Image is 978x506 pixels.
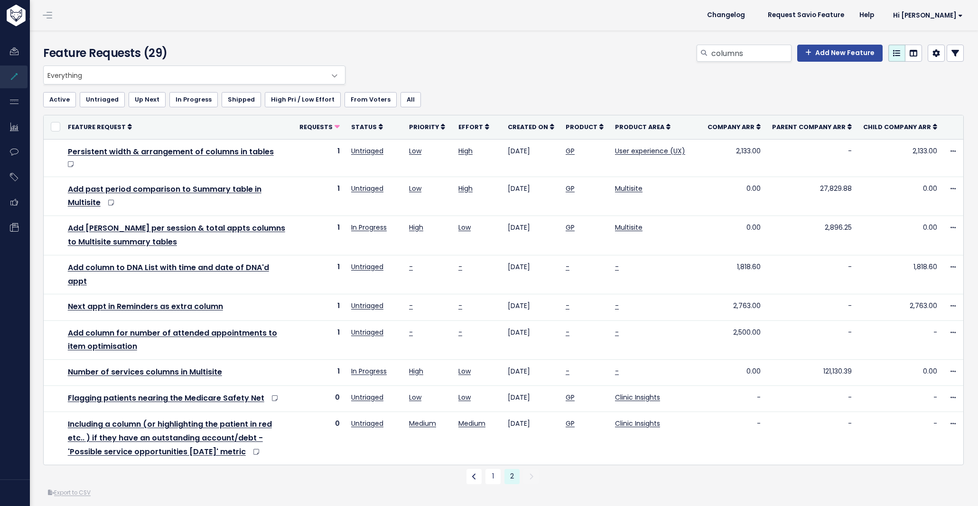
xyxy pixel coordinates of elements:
img: logo-white.9d6f32f41409.svg [4,5,78,26]
a: High [458,146,473,156]
a: Clinic Insights [615,419,660,428]
a: High [409,223,423,232]
span: Requests [299,123,333,131]
a: Low [409,184,421,193]
td: 2,500.00 [702,320,766,360]
span: Priority [409,123,439,131]
a: All [401,92,421,107]
a: Effort [458,122,489,131]
a: - [615,262,619,272]
td: - [702,386,766,412]
span: Feature Request [68,123,126,131]
td: 0.00 [702,360,766,386]
a: In Progress [351,223,387,232]
span: Child Company ARR [863,123,931,131]
td: 1,818.60 [702,255,766,294]
h4: Feature Requests (29) [43,45,341,62]
td: 1 [294,320,345,360]
a: - [458,301,462,310]
a: Untriaged [351,419,383,428]
td: 1 [294,294,345,320]
span: Product [566,123,597,131]
td: [DATE] [502,255,560,294]
a: Hi [PERSON_NAME] [882,8,970,23]
td: - [766,294,857,320]
a: Request Savio Feature [760,8,852,22]
td: 0 [294,386,345,412]
a: - [409,301,413,310]
a: Add column to DNA List with time and date of DNA'd appt [68,262,269,287]
span: Everything [43,66,345,84]
a: Low [458,393,471,402]
span: Created On [508,123,548,131]
td: - [766,412,857,465]
td: 1 [294,216,345,255]
a: High [409,366,423,376]
td: 2,133.00 [702,139,766,177]
a: Untriaged [80,92,125,107]
a: Low [409,393,421,402]
a: High [458,184,473,193]
td: 0.00 [702,216,766,255]
span: Parent Company ARR [772,123,846,131]
span: Status [351,123,377,131]
a: Add past period comparison to Summary table in Multisite [68,184,261,208]
a: Untriaged [351,393,383,402]
a: Child Company ARR [863,122,937,131]
a: Multisite [615,223,643,232]
td: [DATE] [502,360,560,386]
td: [DATE] [502,412,560,465]
ul: Filter feature requests [43,92,964,107]
td: 2,763.00 [857,294,943,320]
a: Add column for number of attended appointments to item optimisation [68,328,277,352]
a: - [615,366,619,376]
a: Company ARR [708,122,761,131]
td: 121,130.39 [766,360,857,386]
a: Untriaged [351,184,383,193]
td: 1 [294,177,345,216]
td: - [766,255,857,294]
a: Low [458,366,471,376]
td: - [857,386,943,412]
td: 0.00 [857,360,943,386]
a: Up Next [129,92,166,107]
input: Search features... [710,45,792,62]
td: 1 [294,255,345,294]
a: Next appt in Reminders as extra column [68,301,223,312]
span: Product Area [615,123,664,131]
td: [DATE] [502,216,560,255]
td: [DATE] [502,294,560,320]
a: - [458,328,462,337]
a: In Progress [351,366,387,376]
a: Product Area [615,122,671,131]
td: - [766,320,857,360]
a: Multisite [615,184,643,193]
a: Untriaged [351,146,383,156]
a: Status [351,122,383,131]
a: Number of services columns in Multisite [68,366,222,377]
a: Priority [409,122,445,131]
td: - [766,139,857,177]
a: Untriaged [351,262,383,272]
a: - [566,366,569,376]
span: Changelog [707,12,745,19]
a: 1 [485,469,501,484]
a: From Voters [345,92,397,107]
a: Help [852,8,882,22]
a: Persistent width & arrangement of columns in tables [68,146,274,157]
td: 1 [294,360,345,386]
td: - [857,320,943,360]
a: - [409,328,413,337]
a: - [566,328,569,337]
td: - [857,412,943,465]
td: [DATE] [502,320,560,360]
a: Add [PERSON_NAME] per session & total appts columns to Multisite summary tables [68,223,285,247]
td: 2,763.00 [702,294,766,320]
td: [DATE] [502,386,560,412]
a: - [458,262,462,272]
span: Effort [458,123,483,131]
td: [DATE] [502,177,560,216]
td: 1,818.60 [857,255,943,294]
a: GP [566,419,575,428]
a: Clinic Insights [615,393,660,402]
